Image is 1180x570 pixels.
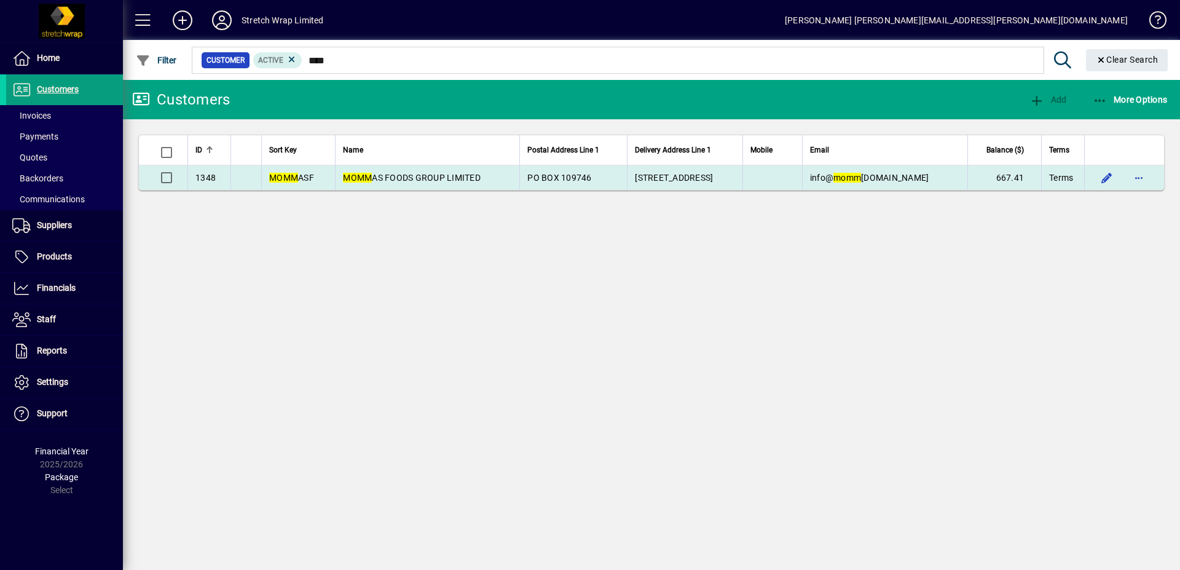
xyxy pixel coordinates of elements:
[12,173,63,183] span: Backorders
[1129,168,1149,188] button: More options
[6,398,123,429] a: Support
[37,314,56,324] span: Staff
[833,173,861,183] em: momm
[1140,2,1165,42] a: Knowledge Base
[6,147,123,168] a: Quotes
[37,251,72,261] span: Products
[750,143,773,157] span: Mobile
[6,189,123,210] a: Communications
[195,143,202,157] span: ID
[37,283,76,293] span: Financials
[343,143,512,157] div: Name
[1049,143,1069,157] span: Terms
[1097,168,1117,188] button: Edit
[269,143,297,157] span: Sort Key
[6,210,123,241] a: Suppliers
[1029,95,1066,105] span: Add
[6,43,123,74] a: Home
[136,55,177,65] span: Filter
[750,143,795,157] div: Mobile
[785,10,1128,30] div: [PERSON_NAME] [PERSON_NAME][EMAIL_ADDRESS][PERSON_NAME][DOMAIN_NAME]
[6,273,123,304] a: Financials
[810,173,929,183] span: info@ [DOMAIN_NAME]
[1093,95,1168,105] span: More Options
[202,9,242,31] button: Profile
[258,56,283,65] span: Active
[195,173,216,183] span: 1348
[1049,172,1073,184] span: Terms
[253,52,302,68] mat-chip: Activation Status: Active
[6,242,123,272] a: Products
[810,143,960,157] div: Email
[12,152,47,162] span: Quotes
[635,173,713,183] span: [STREET_ADDRESS]
[37,408,68,418] span: Support
[1090,89,1171,111] button: More Options
[37,53,60,63] span: Home
[343,173,481,183] span: AS FOODS GROUP LIMITED
[527,173,591,183] span: PO BOX 109746
[45,472,78,482] span: Package
[37,220,72,230] span: Suppliers
[6,105,123,126] a: Invoices
[12,194,85,204] span: Communications
[967,165,1041,190] td: 667.41
[37,377,68,387] span: Settings
[527,143,599,157] span: Postal Address Line 1
[343,143,363,157] span: Name
[269,173,298,183] em: MOMM
[1086,49,1168,71] button: Clear
[242,10,324,30] div: Stretch Wrap Limited
[635,143,711,157] span: Delivery Address Line 1
[975,143,1035,157] div: Balance ($)
[6,168,123,189] a: Backorders
[163,9,202,31] button: Add
[986,143,1024,157] span: Balance ($)
[6,367,123,398] a: Settings
[132,90,230,109] div: Customers
[6,336,123,366] a: Reports
[37,346,67,355] span: Reports
[12,111,51,121] span: Invoices
[133,49,180,71] button: Filter
[35,446,88,456] span: Financial Year
[1026,89,1069,111] button: Add
[269,173,314,183] span: ASF
[6,304,123,335] a: Staff
[1096,55,1158,65] span: Clear Search
[195,143,223,157] div: ID
[12,132,58,141] span: Payments
[810,143,829,157] span: Email
[343,173,372,183] em: MOMM
[6,126,123,147] a: Payments
[37,84,79,94] span: Customers
[206,54,245,66] span: Customer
